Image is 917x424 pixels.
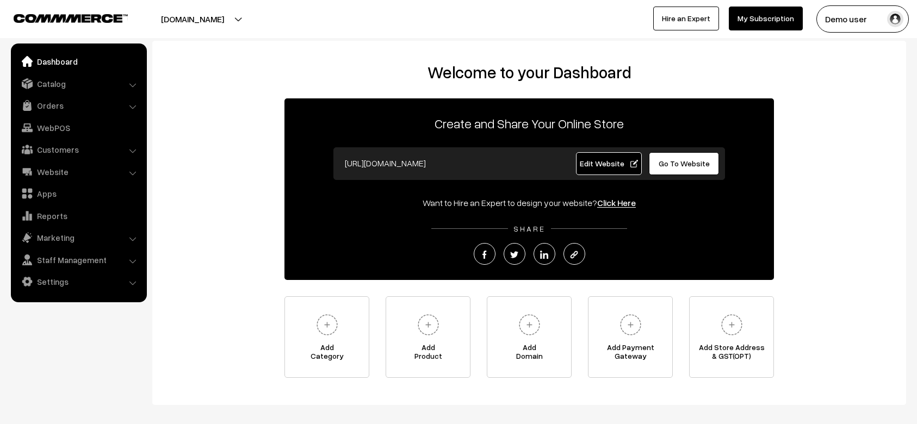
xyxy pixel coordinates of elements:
[14,14,128,22] img: COMMMERCE
[14,74,143,93] a: Catalog
[123,5,262,33] button: [DOMAIN_NAME]
[616,310,646,340] img: plus.svg
[284,296,369,378] a: AddCategory
[386,296,470,378] a: AddProduct
[14,272,143,291] a: Settings
[14,118,143,138] a: WebPOS
[285,343,369,365] span: Add Category
[284,196,774,209] div: Want to Hire an Expert to design your website?
[413,310,443,340] img: plus.svg
[816,5,909,33] button: Demo user
[312,310,342,340] img: plus.svg
[580,159,638,168] span: Edit Website
[588,343,672,365] span: Add Payment Gateway
[284,114,774,133] p: Create and Share Your Online Store
[717,310,747,340] img: plus.svg
[14,52,143,71] a: Dashboard
[729,7,803,30] a: My Subscription
[887,11,903,27] img: user
[14,206,143,226] a: Reports
[588,296,673,378] a: Add PaymentGateway
[14,11,109,24] a: COMMMERCE
[14,184,143,203] a: Apps
[690,343,773,365] span: Add Store Address & GST(OPT)
[649,152,719,175] a: Go To Website
[14,140,143,159] a: Customers
[487,296,572,378] a: AddDomain
[597,197,636,208] a: Click Here
[163,63,895,82] h2: Welcome to your Dashboard
[659,159,710,168] span: Go To Website
[515,310,544,340] img: plus.svg
[14,228,143,247] a: Marketing
[508,224,551,233] span: SHARE
[653,7,719,30] a: Hire an Expert
[14,250,143,270] a: Staff Management
[386,343,470,365] span: Add Product
[689,296,774,378] a: Add Store Address& GST(OPT)
[576,152,642,175] a: Edit Website
[14,96,143,115] a: Orders
[14,162,143,182] a: Website
[487,343,571,365] span: Add Domain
